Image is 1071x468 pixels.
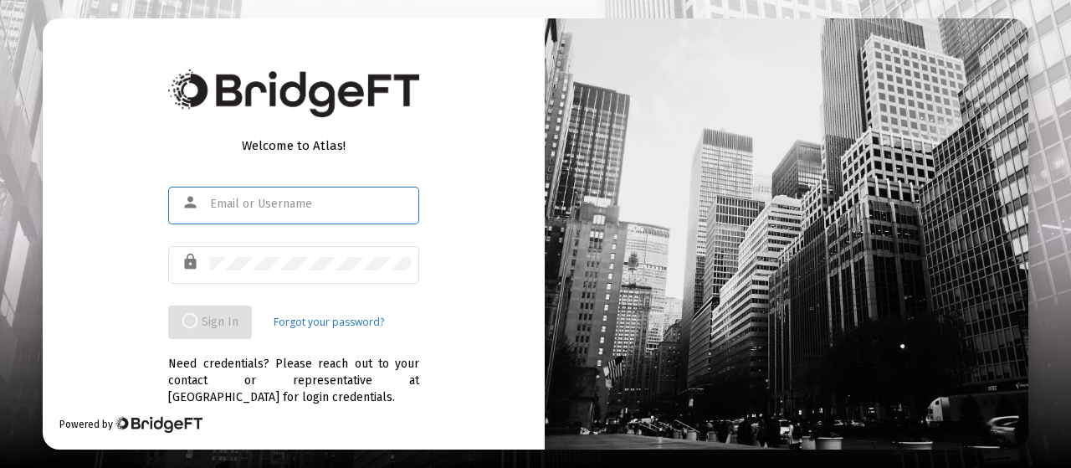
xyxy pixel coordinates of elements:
[182,315,238,329] span: Sign In
[210,198,411,211] input: Email or Username
[274,314,384,331] a: Forgot your password?
[168,69,419,117] img: Bridge Financial Technology Logo
[115,416,202,433] img: Bridge Financial Technology Logo
[59,416,202,433] div: Powered by
[168,137,419,154] div: Welcome to Atlas!
[168,306,252,339] button: Sign In
[182,252,202,272] mat-icon: lock
[182,193,202,213] mat-icon: person
[168,339,419,406] div: Need credentials? Please reach out to your contact or representative at [GEOGRAPHIC_DATA] for log...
